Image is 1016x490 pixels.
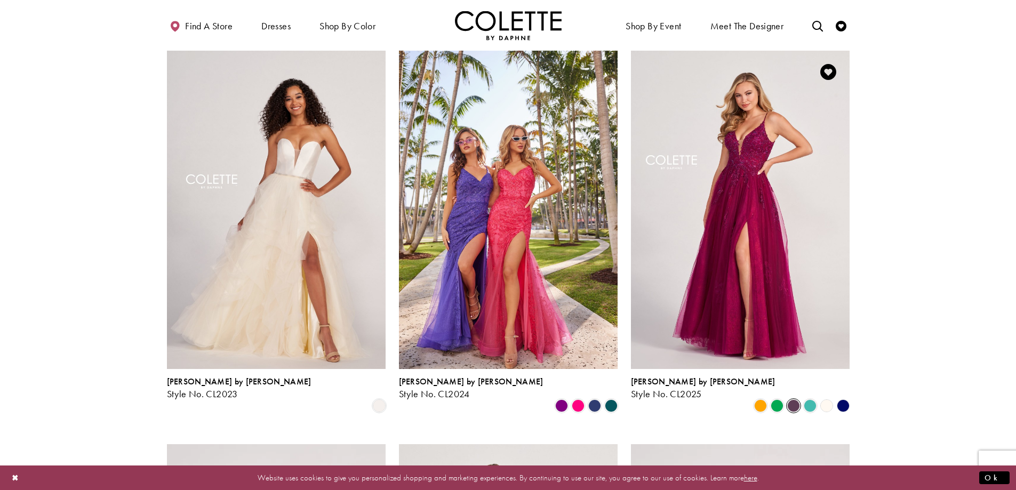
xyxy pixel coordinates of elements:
[631,376,775,387] span: [PERSON_NAME] by [PERSON_NAME]
[820,399,833,412] i: Diamond White
[605,399,618,412] i: Spruce
[754,399,767,412] i: Orange
[631,51,850,368] a: Visit Colette by Daphne Style No. CL2025 Page
[167,11,235,40] a: Find a store
[455,11,562,40] a: Visit Home Page
[979,471,1010,484] button: Submit Dialog
[572,399,585,412] i: Hot Pink
[373,399,386,412] i: Ivory
[185,21,233,31] span: Find a store
[631,388,702,400] span: Style No. CL2025
[710,21,784,31] span: Meet the designer
[817,61,839,83] a: Add to Wishlist
[399,51,618,368] a: Visit Colette by Daphne Style No. CL2024 Page
[167,377,311,399] div: Colette by Daphne Style No. CL2023
[77,470,939,485] p: Website uses cookies to give you personalized shopping and marketing experiences. By continuing t...
[455,11,562,40] img: Colette by Daphne
[804,399,817,412] i: Turquoise
[317,11,378,40] span: Shop by color
[626,21,681,31] span: Shop By Event
[555,399,568,412] i: Purple
[588,399,601,412] i: Navy Blue
[167,376,311,387] span: [PERSON_NAME] by [PERSON_NAME]
[399,388,470,400] span: Style No. CL2024
[259,11,293,40] span: Dresses
[319,21,375,31] span: Shop by color
[744,472,757,483] a: here
[833,11,849,40] a: Check Wishlist
[623,11,684,40] span: Shop By Event
[810,11,826,40] a: Toggle search
[837,399,850,412] i: Sapphire
[261,21,291,31] span: Dresses
[708,11,787,40] a: Meet the designer
[771,399,783,412] i: Emerald
[631,377,775,399] div: Colette by Daphne Style No. CL2025
[399,376,543,387] span: [PERSON_NAME] by [PERSON_NAME]
[787,399,800,412] i: Plum
[167,388,238,400] span: Style No. CL2023
[399,377,543,399] div: Colette by Daphne Style No. CL2024
[6,468,25,487] button: Close Dialog
[167,51,386,368] a: Visit Colette by Daphne Style No. CL2023 Page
